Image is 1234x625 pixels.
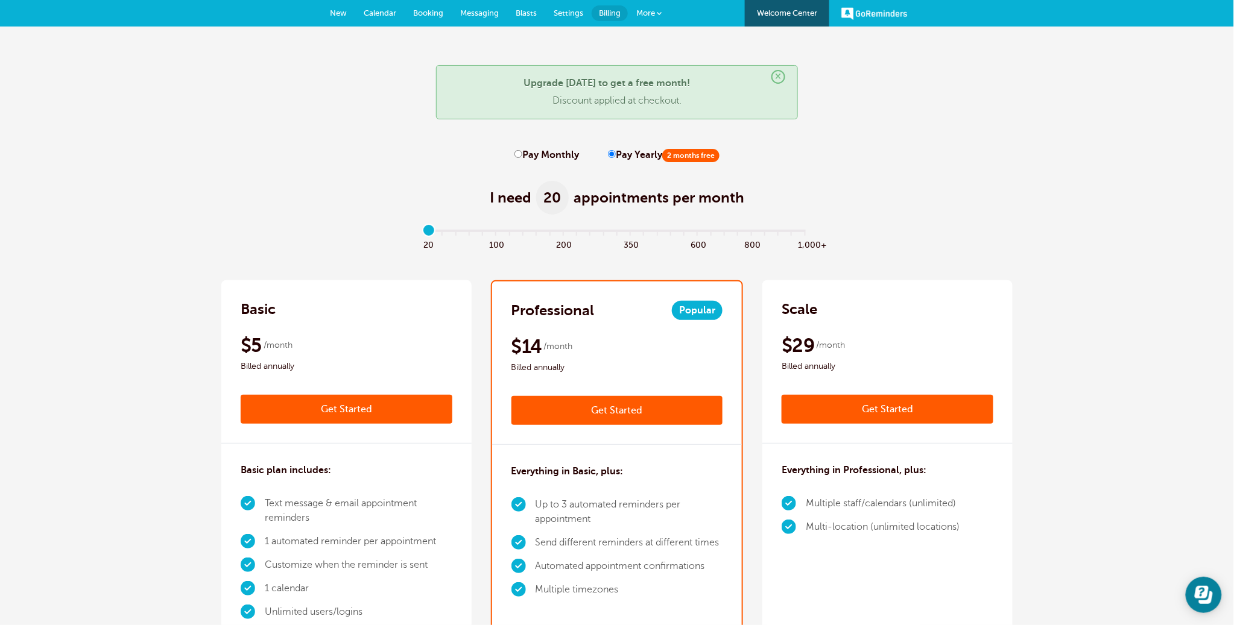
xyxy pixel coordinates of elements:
span: Blasts [516,8,537,17]
h3: Everything in Professional, plus: [782,463,926,477]
span: 2 months free [662,149,720,162]
span: Messaging [460,8,499,17]
h3: Basic plan includes: [241,463,331,477]
span: $29 [782,333,814,357]
span: × [771,70,785,84]
h2: Scale [782,300,817,319]
li: Text message & email appointment reminders [265,492,452,530]
li: Customize when the reminder is sent [265,553,452,577]
a: Get Started [241,395,452,424]
strong: Upgrade [DATE] to get a free month! [524,78,691,89]
span: Billed annually [241,359,452,374]
span: /month [816,338,845,353]
input: Pay Yearly2 months free [608,150,616,158]
span: Billed annually [511,360,723,375]
span: /month [264,338,293,353]
li: 1 calendar [265,577,452,600]
span: 800 [744,237,758,251]
li: Unlimited users/logins [265,600,452,624]
h3: Everything in Basic, plus: [511,464,624,479]
span: 100 [489,237,502,251]
span: Billed annually [782,359,993,374]
span: $14 [511,334,542,359]
span: Popular [672,301,723,320]
span: 1,000+ [798,237,811,251]
span: /month [544,339,573,354]
span: I need [490,188,531,207]
a: Get Started [511,396,723,425]
li: Up to 3 automated reminders per appointment [536,493,723,531]
h2: Basic [241,300,276,319]
iframe: Resource center [1186,577,1222,613]
span: 200 [557,237,570,251]
a: Get Started [782,395,993,424]
li: 1 automated reminder per appointment [265,530,452,553]
li: Multiple timezones [536,578,723,601]
span: More [636,8,655,17]
span: appointments per month [574,188,744,207]
span: 600 [691,237,704,251]
label: Pay Yearly [608,149,720,161]
span: New [330,8,347,17]
span: Settings [554,8,583,17]
span: Billing [599,8,621,17]
span: 350 [624,237,637,251]
span: $5 [241,333,262,357]
h2: Professional [511,301,595,320]
li: Automated appointment confirmations [536,554,723,578]
li: Send different reminders at different times [536,531,723,554]
label: Pay Monthly [514,149,579,161]
li: Multi-location (unlimited locations) [806,515,960,539]
p: Discount applied at checkout. [449,95,785,107]
span: 20 [422,237,435,251]
span: Booking [413,8,443,17]
li: Multiple staff/calendars (unlimited) [806,492,960,515]
span: 20 [536,181,569,215]
span: Calendar [364,8,396,17]
a: Billing [592,5,628,21]
input: Pay Monthly [514,150,522,158]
